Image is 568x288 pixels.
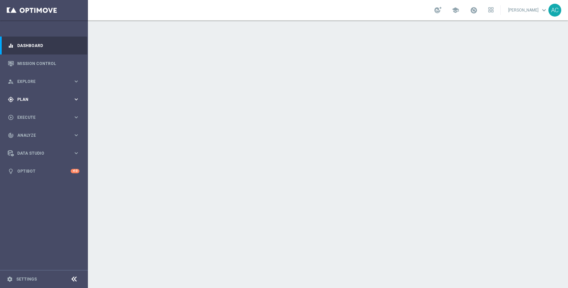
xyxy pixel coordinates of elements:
[8,79,14,85] i: person_search
[7,43,80,48] button: equalizer Dashboard
[8,114,14,120] i: play_circle_outline
[548,4,561,17] div: AC
[8,96,14,103] i: gps_fixed
[8,37,79,54] div: Dashboard
[17,162,71,180] a: Optibot
[8,79,73,85] div: Explore
[8,150,73,156] div: Data Studio
[8,162,79,180] div: Optibot
[17,54,79,72] a: Mission Control
[507,5,548,15] a: [PERSON_NAME]keyboard_arrow_down
[17,97,73,102] span: Plan
[71,169,79,173] div: +10
[540,6,548,14] span: keyboard_arrow_down
[7,133,80,138] button: track_changes Analyze keyboard_arrow_right
[7,79,80,84] button: person_search Explore keyboard_arrow_right
[17,133,73,137] span: Analyze
[17,151,73,155] span: Data Studio
[8,96,73,103] div: Plan
[8,132,14,138] i: track_changes
[73,114,79,120] i: keyboard_arrow_right
[16,277,37,281] a: Settings
[7,61,80,66] button: Mission Control
[17,37,79,54] a: Dashboard
[17,80,73,84] span: Explore
[7,151,80,156] button: Data Studio keyboard_arrow_right
[8,114,73,120] div: Execute
[7,97,80,102] button: gps_fixed Plan keyboard_arrow_right
[73,132,79,138] i: keyboard_arrow_right
[8,43,14,49] i: equalizer
[7,115,80,120] button: play_circle_outline Execute keyboard_arrow_right
[8,54,79,72] div: Mission Control
[452,6,459,14] span: school
[7,169,80,174] button: lightbulb Optibot +10
[8,168,14,174] i: lightbulb
[73,150,79,156] i: keyboard_arrow_right
[17,115,73,119] span: Execute
[7,276,13,282] i: settings
[73,78,79,85] i: keyboard_arrow_right
[8,132,73,138] div: Analyze
[73,96,79,103] i: keyboard_arrow_right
